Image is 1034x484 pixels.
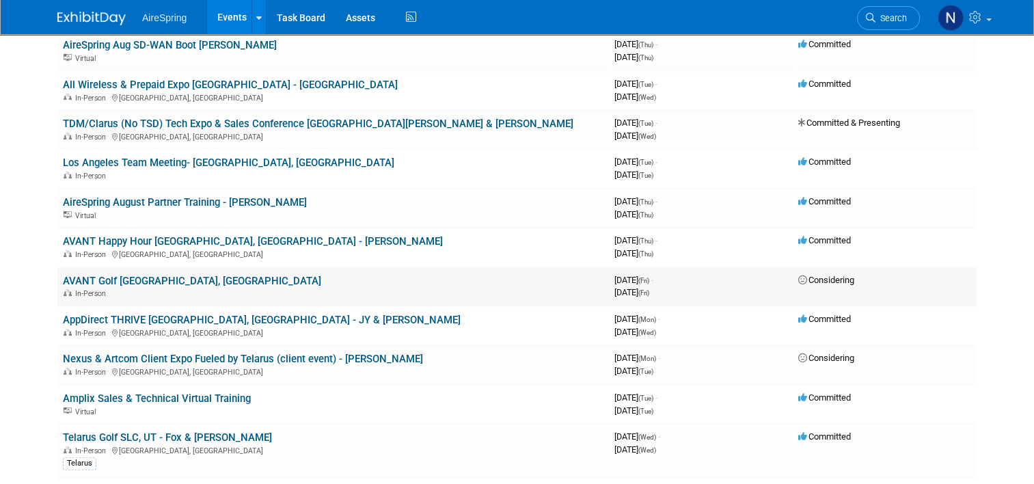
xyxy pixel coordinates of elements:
[75,172,110,180] span: In-Person
[63,92,603,103] div: [GEOGRAPHIC_DATA], [GEOGRAPHIC_DATA]
[64,329,72,336] img: In-Person Event
[63,353,423,365] a: Nexus & Artcom Client Expo Fueled by Telarus (client event) - [PERSON_NAME]
[63,444,603,455] div: [GEOGRAPHIC_DATA], [GEOGRAPHIC_DATA]
[614,39,657,49] span: [DATE]
[63,79,398,91] a: All Wireless & Prepaid Expo [GEOGRAPHIC_DATA] - [GEOGRAPHIC_DATA]
[638,237,653,245] span: (Thu)
[63,235,443,247] a: AVANT Happy Hour [GEOGRAPHIC_DATA], [GEOGRAPHIC_DATA] - [PERSON_NAME]
[614,157,657,167] span: [DATE]
[75,289,110,298] span: In-Person
[63,431,272,444] a: Telarus Golf SLC, UT - Fox & [PERSON_NAME]
[638,329,656,336] span: (Wed)
[614,353,660,363] span: [DATE]
[614,444,656,455] span: [DATE]
[638,446,656,454] span: (Wed)
[638,133,656,140] span: (Wed)
[638,407,653,415] span: (Tue)
[614,248,653,258] span: [DATE]
[64,289,72,296] img: In-Person Event
[638,394,653,402] span: (Tue)
[614,314,660,324] span: [DATE]
[614,196,657,206] span: [DATE]
[798,235,851,245] span: Committed
[798,39,851,49] span: Committed
[857,6,920,30] a: Search
[658,431,660,442] span: -
[798,431,851,442] span: Committed
[655,196,657,206] span: -
[638,250,653,258] span: (Thu)
[614,287,649,297] span: [DATE]
[638,277,649,284] span: (Fri)
[63,366,603,377] div: [GEOGRAPHIC_DATA], [GEOGRAPHIC_DATA]
[658,314,660,324] span: -
[75,446,110,455] span: In-Person
[638,54,653,62] span: (Thu)
[63,457,96,470] div: Telarus
[651,275,653,285] span: -
[638,211,653,219] span: (Thu)
[614,366,653,376] span: [DATE]
[614,392,657,403] span: [DATE]
[798,196,851,206] span: Committed
[63,314,461,326] a: AppDirect THRIVE [GEOGRAPHIC_DATA], [GEOGRAPHIC_DATA] - JY & [PERSON_NAME]
[614,209,653,219] span: [DATE]
[63,131,603,142] div: [GEOGRAPHIC_DATA], [GEOGRAPHIC_DATA]
[638,316,656,323] span: (Mon)
[64,94,72,100] img: In-Person Event
[614,118,657,128] span: [DATE]
[63,196,307,209] a: AireSpring August Partner Training - [PERSON_NAME]
[75,54,100,63] span: Virtual
[638,81,653,88] span: (Tue)
[614,131,656,141] span: [DATE]
[658,353,660,363] span: -
[798,118,900,128] span: Committed & Presenting
[75,368,110,377] span: In-Person
[655,39,657,49] span: -
[75,94,110,103] span: In-Person
[614,92,656,102] span: [DATE]
[64,407,72,414] img: Virtual Event
[64,446,72,453] img: In-Person Event
[75,329,110,338] span: In-Person
[614,235,657,245] span: [DATE]
[638,120,653,127] span: (Tue)
[63,392,251,405] a: Amplix Sales & Technical Virtual Training
[64,250,72,257] img: In-Person Event
[57,12,126,25] img: ExhibitDay
[798,275,854,285] span: Considering
[614,52,653,62] span: [DATE]
[614,275,653,285] span: [DATE]
[63,39,277,51] a: AireSpring Aug SD-WAN Boot [PERSON_NAME]
[655,235,657,245] span: -
[75,211,100,220] span: Virtual
[63,327,603,338] div: [GEOGRAPHIC_DATA], [GEOGRAPHIC_DATA]
[798,353,854,363] span: Considering
[63,275,321,287] a: AVANT Golf [GEOGRAPHIC_DATA], [GEOGRAPHIC_DATA]
[75,133,110,142] span: In-Person
[63,118,573,130] a: TDM/Clarus (No TSD) Tech Expo & Sales Conference [GEOGRAPHIC_DATA][PERSON_NAME] & [PERSON_NAME]
[614,170,653,180] span: [DATE]
[655,392,657,403] span: -
[655,79,657,89] span: -
[63,157,394,169] a: Los Angeles Team Meeting- [GEOGRAPHIC_DATA], [GEOGRAPHIC_DATA]
[614,327,656,337] span: [DATE]
[638,159,653,166] span: (Tue)
[64,54,72,61] img: Virtual Event
[638,41,653,49] span: (Thu)
[64,211,72,218] img: Virtual Event
[614,79,657,89] span: [DATE]
[655,118,657,128] span: -
[64,133,72,139] img: In-Person Event
[655,157,657,167] span: -
[638,289,649,297] span: (Fri)
[614,431,660,442] span: [DATE]
[798,79,851,89] span: Committed
[638,198,653,206] span: (Thu)
[75,250,110,259] span: In-Person
[938,5,964,31] img: Natalie Pyron
[64,172,72,178] img: In-Person Event
[63,248,603,259] div: [GEOGRAPHIC_DATA], [GEOGRAPHIC_DATA]
[75,407,100,416] span: Virtual
[798,314,851,324] span: Committed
